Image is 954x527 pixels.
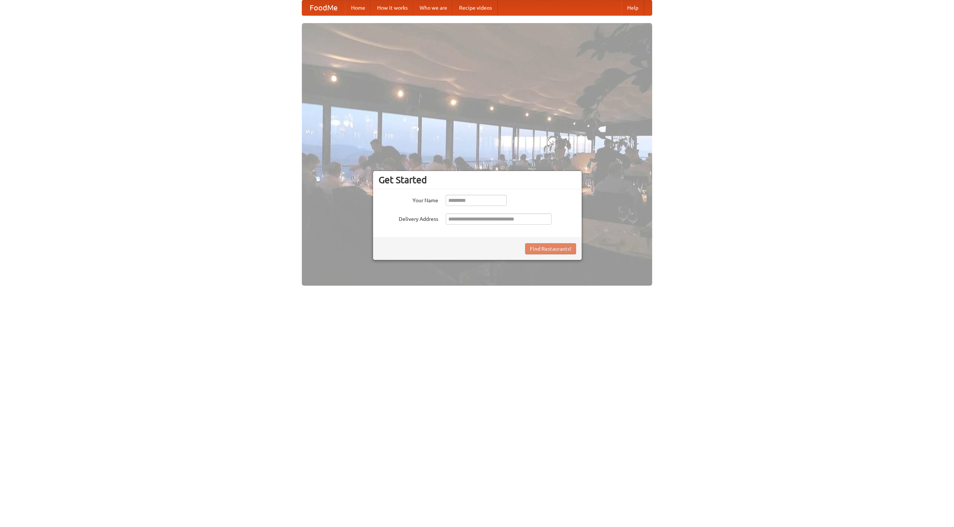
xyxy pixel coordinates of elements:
a: FoodMe [302,0,345,15]
button: Find Restaurants! [525,243,576,254]
label: Your Name [379,195,438,204]
a: Recipe videos [453,0,498,15]
a: Help [621,0,644,15]
a: Home [345,0,371,15]
h3: Get Started [379,174,576,185]
label: Delivery Address [379,213,438,223]
a: How it works [371,0,414,15]
a: Who we are [414,0,453,15]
